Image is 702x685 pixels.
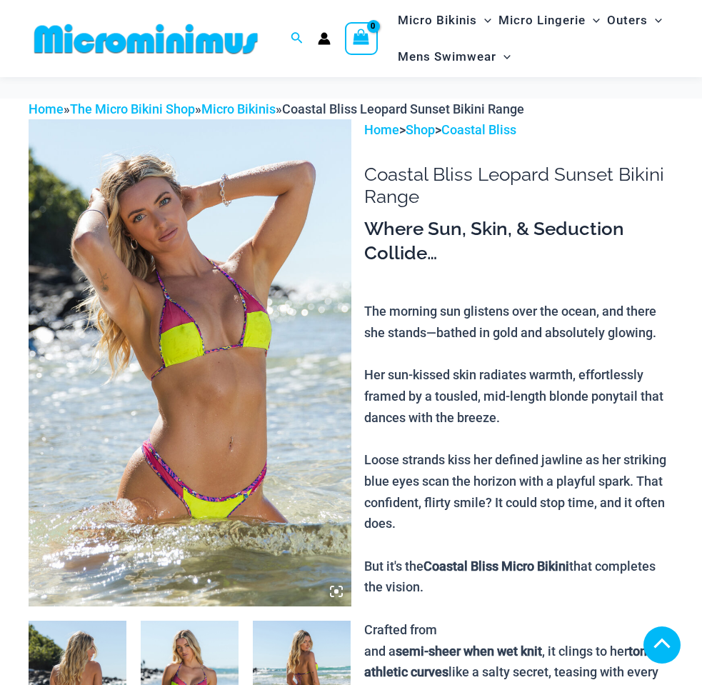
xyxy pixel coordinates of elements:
a: Coastal Bliss [441,122,516,137]
img: Coastal Bliss Leopard Sunset 3171 Tri Top 4371 Thong Bikini [29,119,351,606]
span: Micro Lingerie [498,2,586,39]
a: Mens SwimwearMenu ToggleMenu Toggle [394,39,514,75]
a: Micro LingerieMenu ToggleMenu Toggle [495,2,603,39]
span: Menu Toggle [496,39,511,75]
span: Menu Toggle [586,2,600,39]
p: > > [364,119,673,141]
a: OutersMenu ToggleMenu Toggle [603,2,666,39]
a: Account icon link [318,32,331,45]
a: Home [364,122,399,137]
a: Shop [406,122,435,137]
a: View Shopping Cart, empty [345,22,378,55]
span: Menu Toggle [477,2,491,39]
span: Micro Bikinis [398,2,477,39]
a: Home [29,101,64,116]
a: The Micro Bikini Shop [70,101,195,116]
a: Micro BikinisMenu ToggleMenu Toggle [394,2,495,39]
span: Mens Swimwear [398,39,496,75]
a: Search icon link [291,30,304,48]
span: Coastal Bliss Leopard Sunset Bikini Range [282,101,524,116]
b: Coastal Bliss Micro Bikini [423,559,569,574]
span: » » » [29,101,524,116]
b: semi-sheer when wet knit [396,644,542,659]
h3: Where Sun, Skin, & Seduction Collide… [364,217,673,266]
img: MM SHOP LOGO FLAT [29,23,264,55]
span: Outers [607,2,648,39]
a: Micro Bikinis [201,101,276,116]
span: Menu Toggle [648,2,662,39]
h1: Coastal Bliss Leopard Sunset Bikini Range [364,164,673,208]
